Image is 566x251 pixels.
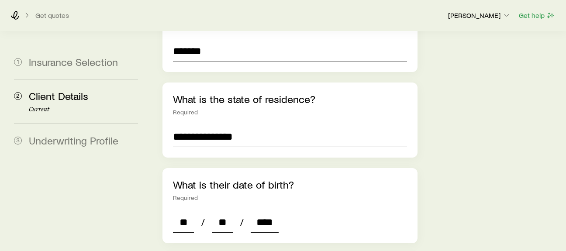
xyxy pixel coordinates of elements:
[35,11,69,20] button: Get quotes
[173,194,407,201] div: Required
[29,106,138,113] p: Current
[173,109,407,116] div: Required
[29,134,118,147] span: Underwriting Profile
[518,10,556,21] button: Get help
[14,92,22,100] span: 2
[29,89,88,102] span: Client Details
[236,216,247,228] span: /
[448,10,511,21] button: [PERSON_NAME]
[14,137,22,144] span: 3
[173,93,407,105] p: What is the state of residence?
[173,179,407,191] p: What is their date of birth?
[29,55,118,68] span: Insurance Selection
[14,58,22,66] span: 1
[197,216,208,228] span: /
[448,11,511,20] p: [PERSON_NAME]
